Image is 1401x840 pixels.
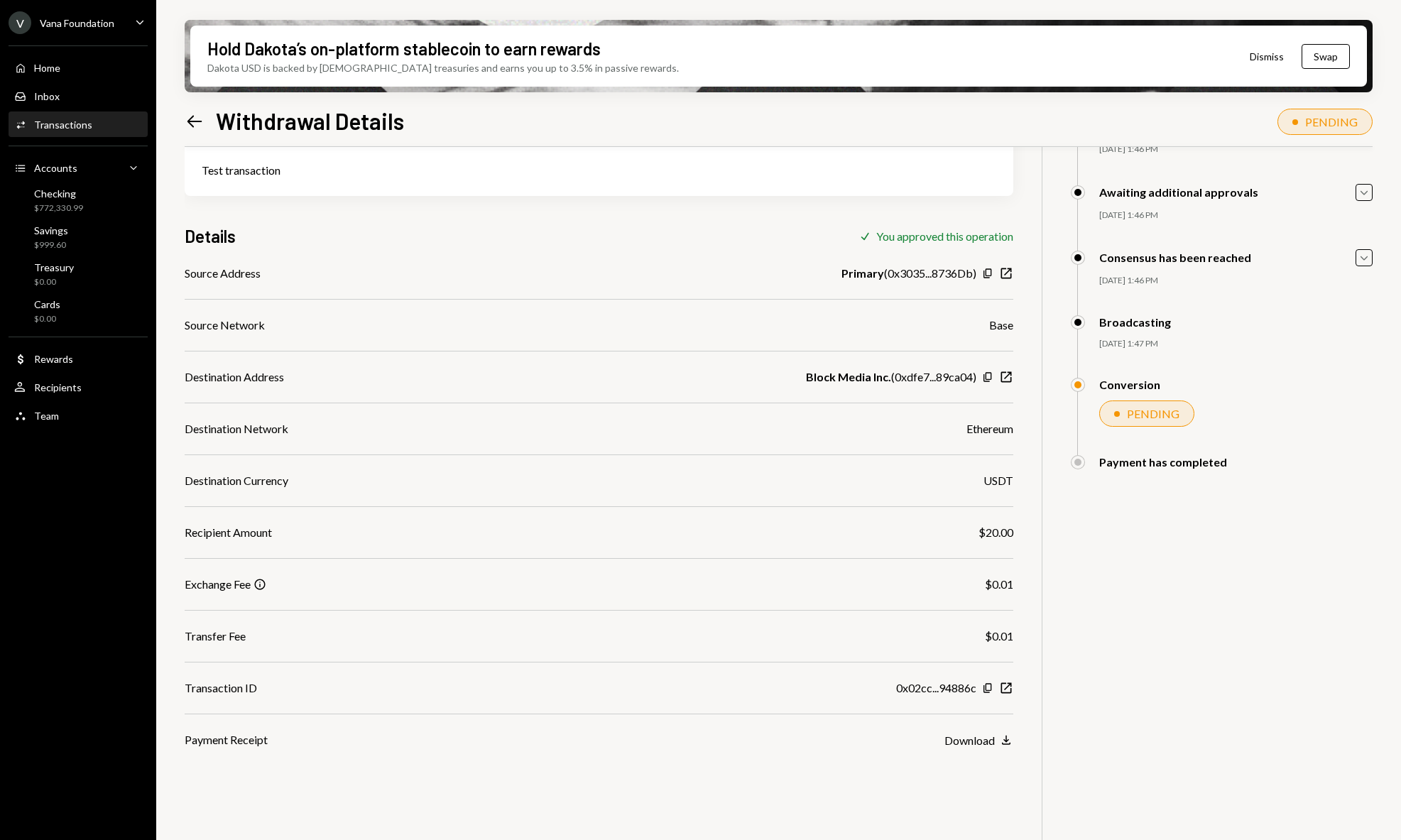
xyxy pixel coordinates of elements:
div: Checking [34,187,83,200]
div: Payment Receipt [185,731,268,748]
b: Primary [841,265,884,282]
button: Swap [1302,44,1350,69]
a: Inbox [9,83,148,109]
div: 0x02cc...94886c [896,680,976,697]
div: $20.00 [978,524,1013,541]
a: Cards$0.00 [9,294,148,328]
div: [DATE] 1:46 PM [1099,275,1373,287]
div: Payment has completed [1099,455,1227,469]
h1: Withdrawal Details [216,107,404,135]
div: [DATE] 1:47 PM [1099,338,1373,350]
div: Source Network [185,317,265,334]
div: Test transaction [202,162,996,179]
h3: Details [185,224,236,248]
div: Destination Address [185,369,284,386]
div: Conversion [1099,378,1160,391]
div: V [9,11,31,34]
div: ( 0xdfe7...89ca04 ) [806,369,976,386]
div: Dakota USD is backed by [DEMOGRAPHIC_DATA] treasuries and earns you up to 3.5% in passive rewards. [207,60,679,75]
div: Destination Network [185,420,288,437]
div: Savings [34,224,68,236]
div: ( 0x3035...8736Db ) [841,265,976,282]
div: PENDING [1127,407,1179,420]
div: Accounts [34,162,77,174]
button: Dismiss [1232,40,1302,73]
a: Checking$772,330.99 [9,183,148,217]
div: Awaiting additional approvals [1099,185,1258,199]
div: Inbox [34,90,60,102]
div: Team [34,410,59,422]
div: Recipient Amount [185,524,272,541]
div: Transactions [34,119,92,131]
div: Destination Currency [185,472,288,489]
a: Home [9,55,148,80]
div: Base [989,317,1013,334]
div: Treasury [34,261,74,273]
div: Ethereum [966,420,1013,437]
button: Download [944,733,1013,748]
a: Treasury$0.00 [9,257,148,291]
div: Download [944,733,995,747]
div: Consensus has been reached [1099,251,1251,264]
div: [DATE] 1:46 PM [1099,143,1373,156]
div: $0.00 [34,276,74,288]
div: Transfer Fee [185,628,246,645]
div: $0.01 [985,628,1013,645]
div: PENDING [1305,115,1358,129]
div: USDT [983,472,1013,489]
div: $772,330.99 [34,202,83,214]
div: Recipients [34,381,82,393]
a: Savings$999.60 [9,220,148,254]
div: $0.00 [34,313,60,325]
a: Transactions [9,111,148,137]
div: Source Address [185,265,261,282]
a: Recipients [9,374,148,400]
a: Accounts [9,155,148,180]
div: Hold Dakota’s on-platform stablecoin to earn rewards [207,37,601,60]
div: Broadcasting [1099,315,1171,329]
div: Transaction ID [185,680,257,697]
div: [DATE] 1:46 PM [1099,209,1373,222]
div: Rewards [34,353,73,365]
b: Block Media Inc. [806,369,891,386]
div: Home [34,62,60,74]
a: Team [9,403,148,428]
div: $0.01 [985,576,1013,593]
div: You approved this operation [876,229,1013,243]
a: Rewards [9,346,148,371]
div: Vana Foundation [40,17,114,29]
div: Exchange Fee [185,576,251,593]
div: Cards [34,298,60,310]
div: $999.60 [34,239,68,251]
